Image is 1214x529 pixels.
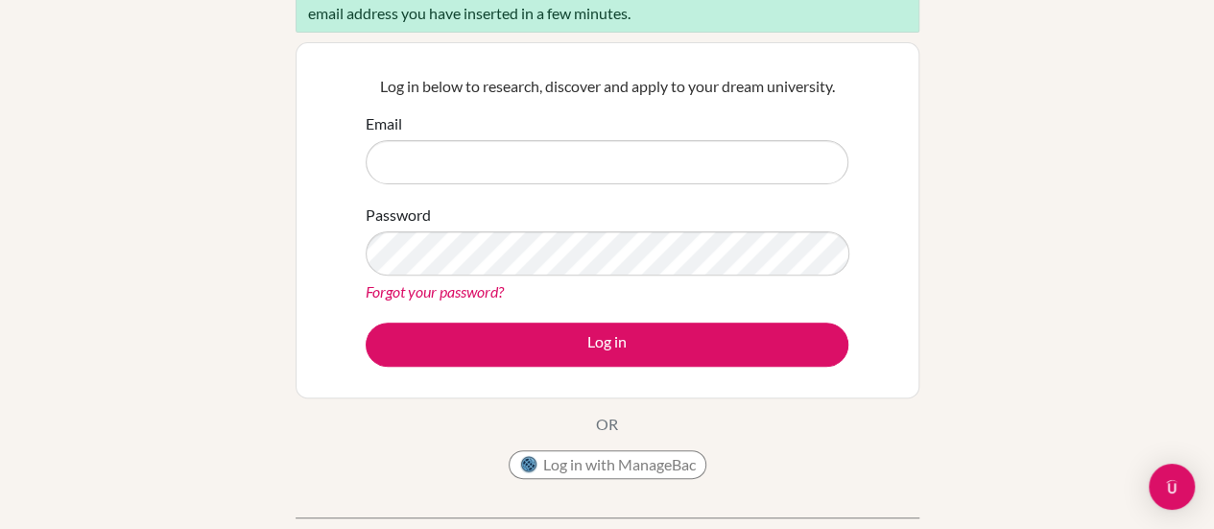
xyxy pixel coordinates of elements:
[366,323,848,367] button: Log in
[596,413,618,436] p: OR
[366,75,848,98] p: Log in below to research, discover and apply to your dream university.
[366,112,402,135] label: Email
[1149,464,1195,510] div: Open Intercom Messenger
[366,204,431,227] label: Password
[509,450,706,479] button: Log in with ManageBac
[366,282,504,301] a: Forgot your password?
